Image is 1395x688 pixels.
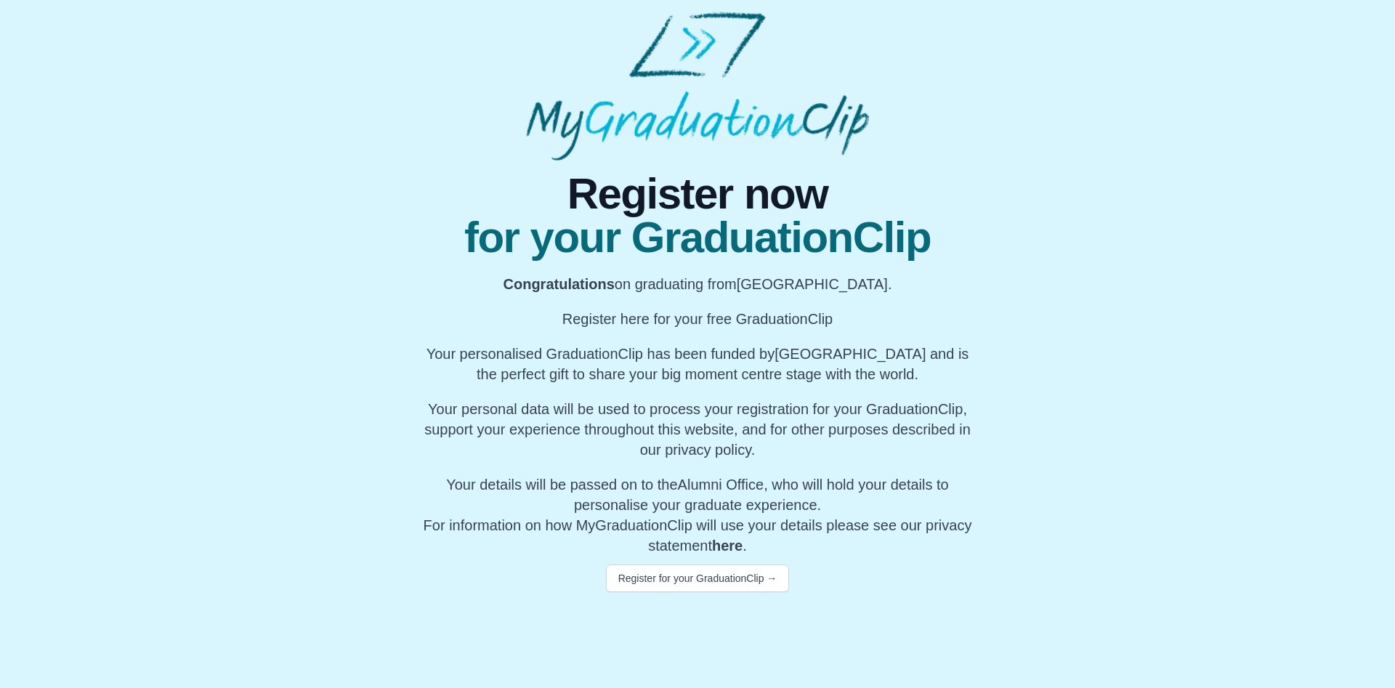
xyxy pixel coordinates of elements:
[446,477,949,513] span: Your details will be passed on to the , who will hold your details to personalise your graduate e...
[418,274,976,294] p: on graduating from [GEOGRAPHIC_DATA].
[418,344,976,384] p: Your personalised GraduationClip has been funded by [GEOGRAPHIC_DATA] and is the perfect gift to ...
[418,172,976,216] span: Register now
[418,309,976,329] p: Register here for your free GraduationClip
[424,477,972,554] span: For information on how MyGraduationClip will use your details please see our privacy statement .
[678,477,764,493] span: Alumni Office
[606,564,790,592] button: Register for your GraduationClip →
[504,276,615,292] b: Congratulations
[418,216,976,259] span: for your GraduationClip
[418,399,976,460] p: Your personal data will be used to process your registration for your GraduationClip, support you...
[712,538,743,554] a: here
[526,12,869,161] img: MyGraduationClip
